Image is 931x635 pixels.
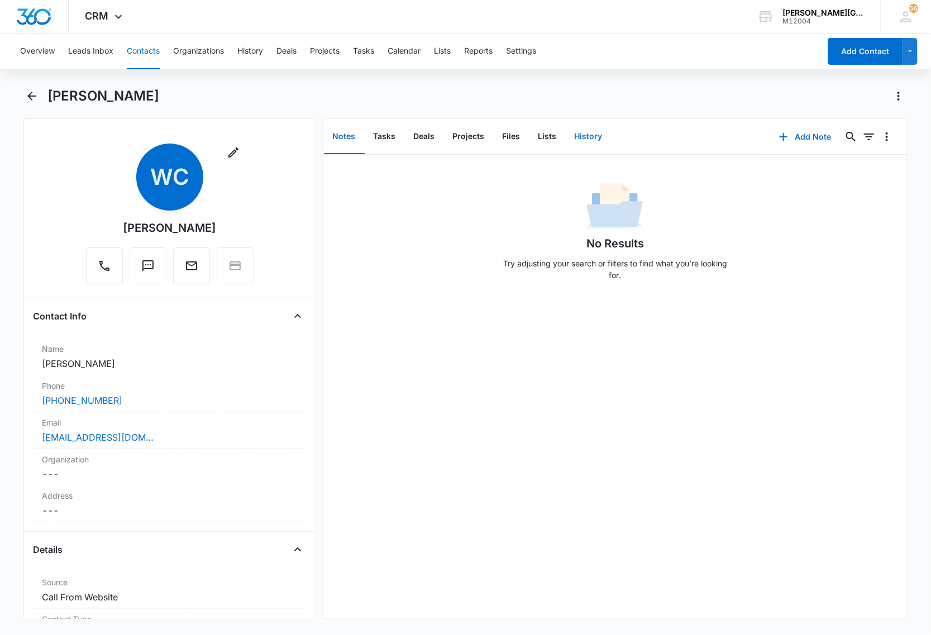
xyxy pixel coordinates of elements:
div: Phone[PHONE_NUMBER] [33,375,307,412]
div: Address--- [33,485,307,522]
button: Add Note [768,123,842,150]
button: Tasks [353,34,374,69]
button: History [237,34,263,69]
button: Lists [529,120,566,154]
button: Projects [444,120,494,154]
dd: --- [42,504,298,517]
div: [PERSON_NAME] [123,219,216,236]
h4: Details [33,543,63,556]
button: Add Contact [828,38,903,65]
button: Text [130,247,166,284]
h1: [PERSON_NAME] [47,88,159,104]
img: No Data [587,179,643,235]
button: Filters [860,128,878,146]
button: Projects [310,34,340,69]
span: 56 [909,4,918,13]
button: Reports [464,34,493,69]
a: [EMAIL_ADDRESS][DOMAIN_NAME] [42,431,154,444]
button: Deals [276,34,297,69]
button: Settings [506,34,536,69]
button: Actions [890,87,908,105]
div: Name[PERSON_NAME] [33,338,307,375]
a: Call [86,265,123,274]
a: Email [173,265,210,274]
button: Files [494,120,529,154]
button: Back [23,87,41,105]
div: account id [782,17,864,25]
a: [PHONE_NUMBER] [42,394,122,407]
div: Email[EMAIL_ADDRESS][DOMAIN_NAME] [33,412,307,449]
button: Overflow Menu [878,128,896,146]
button: Close [289,307,307,325]
label: Address [42,490,298,502]
button: Search... [842,128,860,146]
button: Calendar [388,34,421,69]
button: Close [289,541,307,558]
span: CRM [85,10,109,22]
h4: Contact Info [33,309,87,323]
div: Organization--- [33,449,307,485]
button: Contacts [127,34,160,69]
label: Phone [42,380,298,391]
label: Source [42,576,298,588]
button: Leads Inbox [68,34,113,69]
label: Name [42,343,298,355]
div: account name [782,8,864,17]
button: Organizations [173,34,224,69]
label: Organization [42,453,298,465]
h1: No Results [586,235,644,252]
dd: --- [42,467,298,481]
span: WC [136,144,203,211]
button: Notes [324,120,365,154]
p: Try adjusting your search or filters to find what you’re looking for. [498,257,732,281]
dd: Call From Website [42,590,298,604]
button: Tasks [365,120,405,154]
div: notifications count [909,4,918,13]
label: Contact Type [42,613,298,625]
button: Overview [20,34,55,69]
dd: [PERSON_NAME] [42,357,298,370]
div: SourceCall From Website [33,572,307,609]
button: Lists [434,34,451,69]
button: Email [173,247,210,284]
button: Call [86,247,123,284]
label: Email [42,417,298,428]
button: Deals [405,120,444,154]
button: History [566,120,612,154]
a: Text [130,265,166,274]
